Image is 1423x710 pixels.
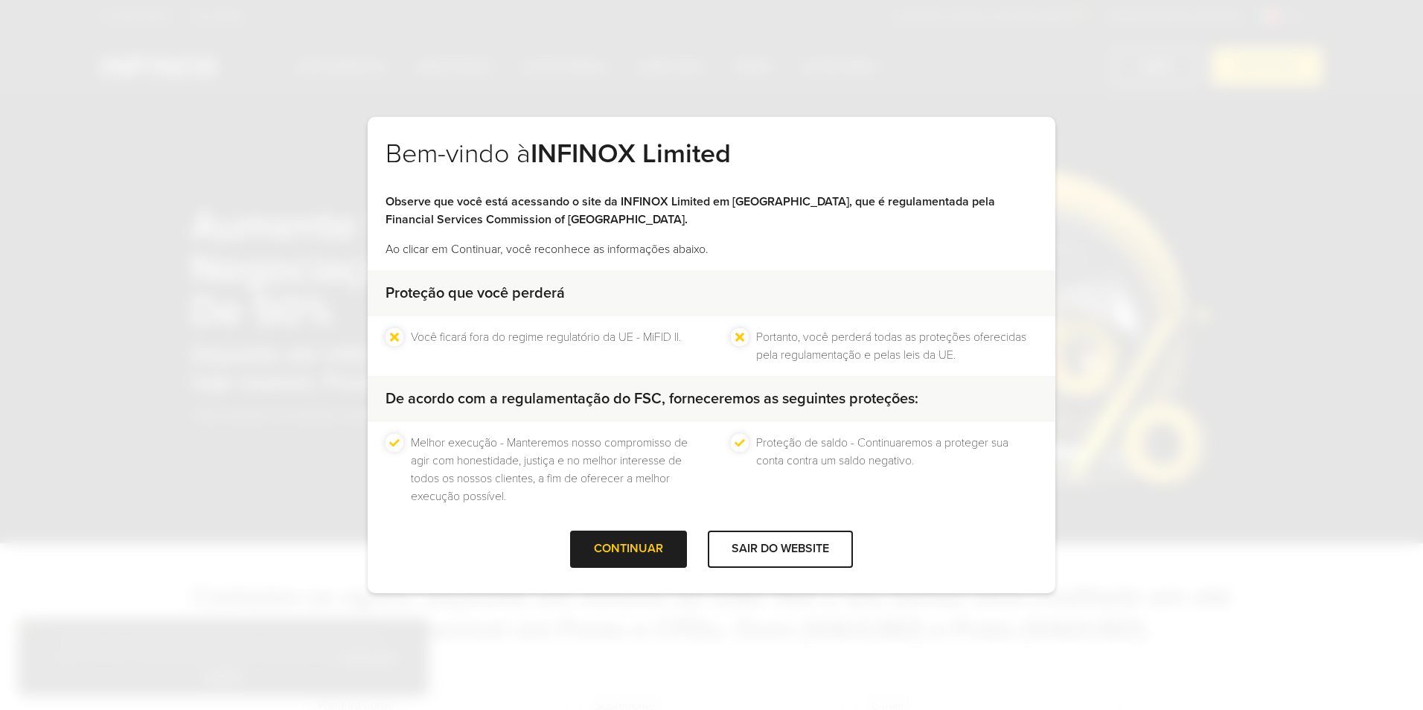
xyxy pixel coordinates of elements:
[386,138,1037,193] h2: Bem-vindo à
[386,240,1037,258] p: Ao clicar em Continuar, você reconhece as informações abaixo.
[708,531,853,567] div: SAIR DO WEBSITE
[531,138,731,170] strong: INFINOX Limited
[386,390,918,408] strong: De acordo com a regulamentação do FSC, forneceremos as seguintes proteções:
[756,328,1037,364] li: Portanto, você perderá todas as proteções oferecidas pela regulamentação e pelas leis da UE.
[411,434,692,505] li: Melhor execução - Manteremos nosso compromisso de agir com honestidade, justiça e no melhor inter...
[570,531,687,567] div: CONTINUAR
[756,434,1037,505] li: Proteção de saldo - Continuaremos a proteger sua conta contra um saldo negativo.
[386,194,995,227] strong: Observe que você está acessando o site da INFINOX Limited em [GEOGRAPHIC_DATA], que é regulamenta...
[386,284,565,302] strong: Proteção que você perderá
[411,328,681,364] li: Você ficará fora do regime regulatório da UE - MiFID II.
